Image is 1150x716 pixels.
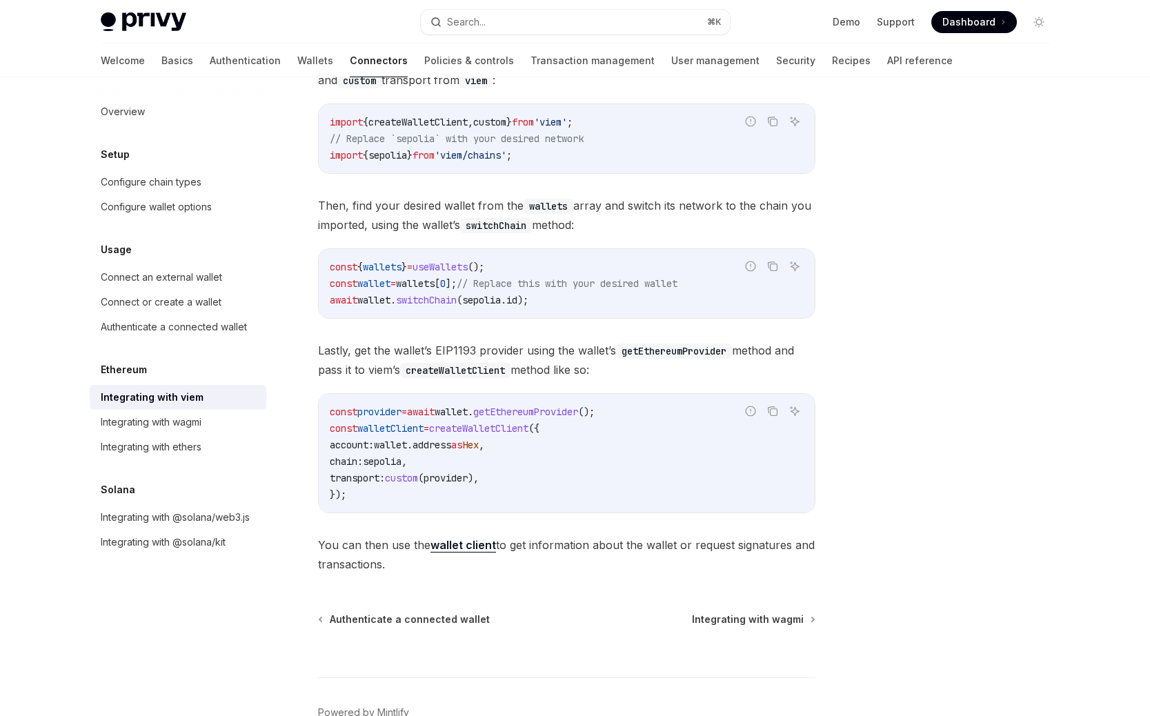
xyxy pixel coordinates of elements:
[742,257,760,275] button: Report incorrect code
[459,73,493,88] code: viem
[101,439,201,455] div: Integrating with ethers
[418,472,424,484] span: (
[877,15,915,29] a: Support
[368,149,407,161] span: sepolia
[506,294,517,306] span: id
[330,261,357,273] span: const
[337,73,381,88] code: custom
[90,385,266,410] a: Integrating with viem
[318,535,815,574] span: You can then use the to get information about the wallet or request signatures and transactions.
[468,116,473,128] span: ,
[473,406,578,418] span: getEthereumProvider
[297,44,333,77] a: Wallets
[90,265,266,290] a: Connect an external wallet
[90,99,266,124] a: Overview
[330,455,363,468] span: chain:
[368,116,468,128] span: createWalletClient
[101,241,132,258] h5: Usage
[832,44,871,77] a: Recipes
[101,534,226,550] div: Integrating with @solana/kit
[330,422,357,435] span: const
[407,261,413,273] span: =
[460,218,532,233] code: switchChain
[90,315,266,339] a: Authenticate a connected wallet
[833,15,860,29] a: Demo
[1028,11,1050,33] button: Toggle dark mode
[424,472,468,484] span: provider
[534,116,567,128] span: 'viem'
[942,15,995,29] span: Dashboard
[501,294,506,306] span: .
[424,422,429,435] span: =
[435,406,468,418] span: wallet
[764,402,782,420] button: Copy the contents from the code block
[692,613,804,626] span: Integrating with wagmi
[528,422,539,435] span: ({
[390,277,396,290] span: =
[506,149,512,161] span: ;
[506,116,512,128] span: }
[101,414,201,430] div: Integrating with wagmi
[330,149,363,161] span: import
[330,488,346,501] span: });
[413,261,468,273] span: useWallets
[363,455,401,468] span: sepolia
[671,44,760,77] a: User management
[401,406,407,418] span: =
[318,196,815,235] span: Then, find your desired wallet from the array and switch its network to the chain you imported, u...
[776,44,815,77] a: Security
[462,294,501,306] span: sepolia
[101,44,145,77] a: Welcome
[101,509,250,526] div: Integrating with @solana/web3.js
[407,406,435,418] span: await
[887,44,953,77] a: API reference
[430,538,496,553] a: wallet client
[468,261,484,273] span: ();
[413,149,435,161] span: from
[421,10,730,34] button: Search...⌘K
[330,277,357,290] span: const
[363,149,368,161] span: {
[90,505,266,530] a: Integrating with @solana/web3.js
[786,402,804,420] button: Ask AI
[447,14,486,30] div: Search...
[101,319,247,335] div: Authenticate a connected wallet
[101,103,145,120] div: Overview
[457,277,677,290] span: // Replace this with your desired wallet
[396,277,435,290] span: wallets
[90,290,266,315] a: Connect or create a wallet
[407,149,413,161] span: }
[512,116,534,128] span: from
[424,44,514,77] a: Policies & controls
[101,269,222,286] div: Connect an external wallet
[413,439,451,451] span: address
[462,439,479,451] span: Hex
[468,472,479,484] span: ),
[517,294,528,306] span: );
[330,132,584,145] span: // Replace `sepolia` with your desired network
[330,406,357,418] span: const
[330,294,357,306] span: await
[457,294,462,306] span: (
[101,294,221,310] div: Connect or create a wallet
[440,277,446,290] span: 0
[101,146,130,163] h5: Setup
[764,112,782,130] button: Copy the contents from the code block
[330,613,490,626] span: Authenticate a connected wallet
[435,277,440,290] span: [
[473,116,506,128] span: custom
[90,410,266,435] a: Integrating with wagmi
[330,116,363,128] span: import
[90,435,266,459] a: Integrating with ethers
[451,439,462,451] span: as
[786,112,804,130] button: Ask AI
[446,277,457,290] span: ];
[357,294,390,306] span: wallet
[101,361,147,378] h5: Ethereum
[161,44,193,77] a: Basics
[101,174,201,190] div: Configure chain types
[90,530,266,555] a: Integrating with @solana/kit
[567,116,573,128] span: ;
[101,481,135,498] h5: Solana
